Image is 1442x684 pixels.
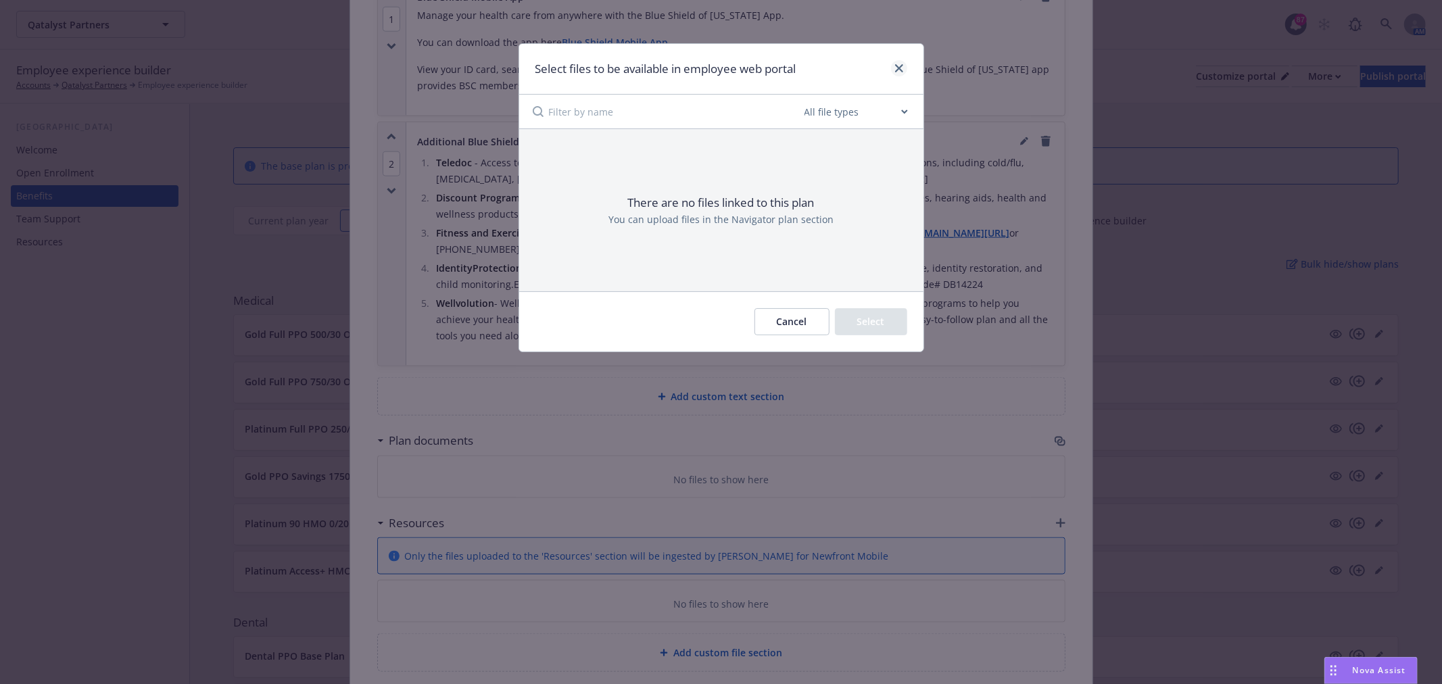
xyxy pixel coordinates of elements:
[1353,664,1406,676] span: Nova Assist
[1324,657,1418,684] button: Nova Assist
[608,212,834,226] p: You can upload files in the Navigator plan section
[628,194,815,212] p: There are no files linked to this plan
[891,60,907,76] a: close
[754,308,830,335] button: Cancel
[535,60,796,78] h1: Select files to be available in employee web portal
[1325,658,1342,683] div: Drag to move
[533,106,544,117] svg: Search
[549,95,802,128] input: Filter by name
